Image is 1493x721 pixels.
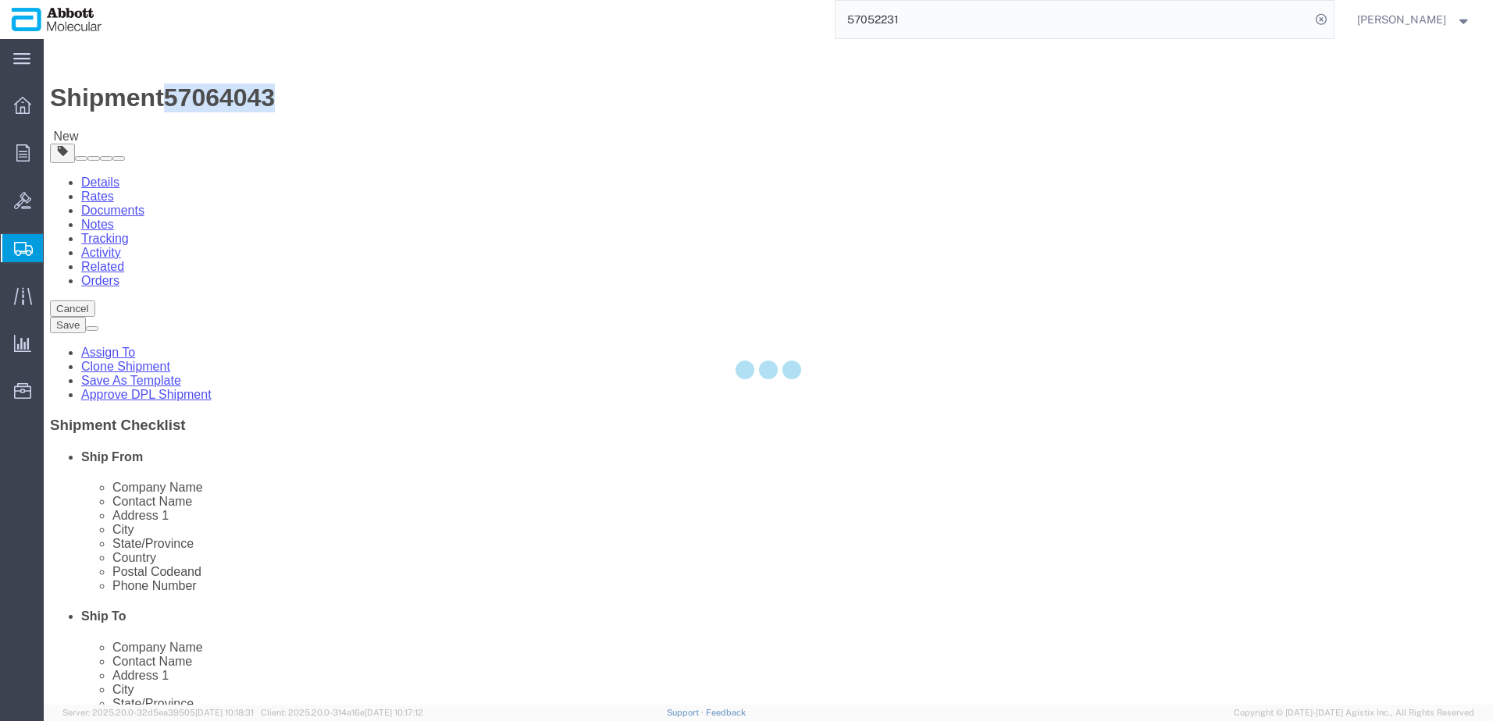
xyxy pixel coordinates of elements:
span: [DATE] 10:17:12 [365,708,423,717]
a: Feedback [706,708,746,717]
span: Raza Khan [1357,11,1446,28]
a: Support [667,708,706,717]
span: Server: 2025.20.0-32d5ea39505 [62,708,254,717]
button: [PERSON_NAME] [1356,10,1472,29]
img: logo [11,8,102,31]
span: [DATE] 10:18:31 [195,708,254,717]
input: Search for shipment number, reference number [836,1,1310,38]
span: Client: 2025.20.0-314a16e [261,708,423,717]
span: Copyright © [DATE]-[DATE] Agistix Inc., All Rights Reserved [1234,706,1474,719]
